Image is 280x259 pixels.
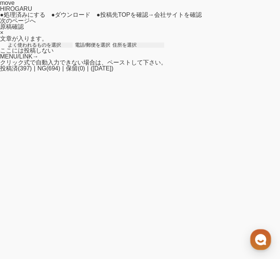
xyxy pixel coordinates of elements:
a: ●投稿先TOPを確認→会社サイトを確認 [96,12,201,18]
span: チャット [64,209,82,215]
a: 設定 [96,197,143,216]
span: ホーム [19,208,32,214]
span: 397 [20,65,30,72]
span: 0 [80,65,83,72]
a: チャット [49,197,96,216]
a: ホーム [2,197,49,216]
span: 設定 [115,208,124,214]
span: 会社サイトを確認 [154,12,202,18]
span: 694 [48,65,58,72]
a: ●ダウンロード [51,12,91,18]
span: [DATE] [93,65,111,72]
